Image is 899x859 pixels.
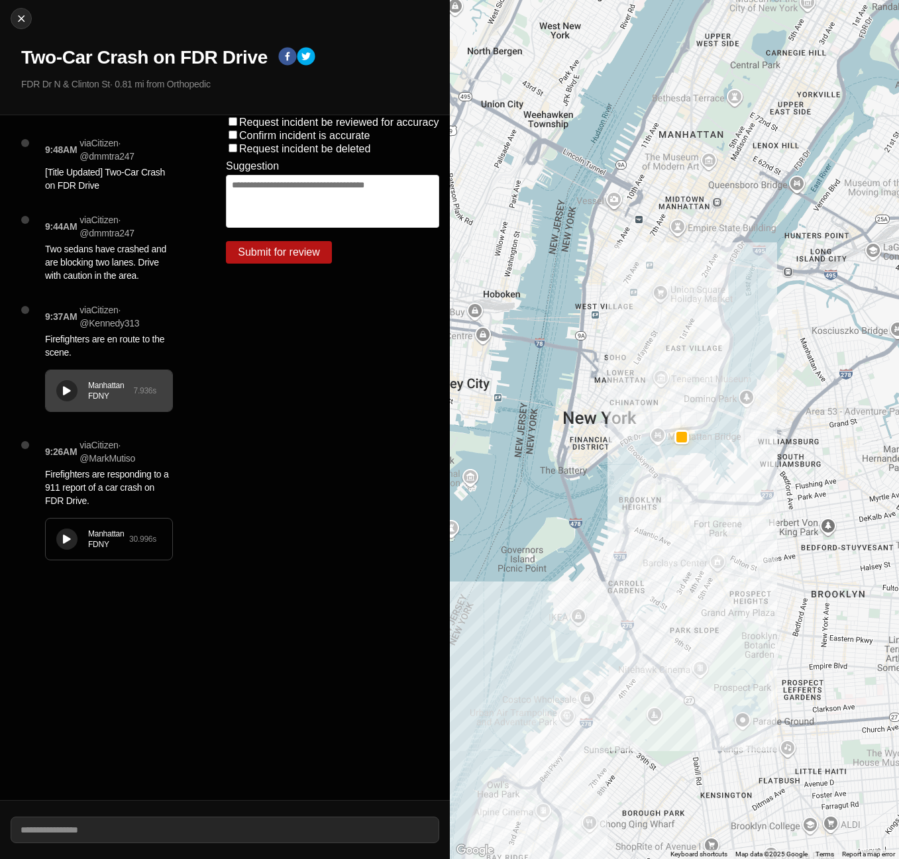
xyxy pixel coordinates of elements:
button: Keyboard shortcuts [670,850,727,859]
p: Firefighters are en route to the scene. [45,332,173,359]
p: [Title Updated] Two-Car Crash on FDR Drive [45,166,173,192]
label: Suggestion [226,160,279,172]
p: Firefighters are responding to a 911 report of a car crash on FDR Drive. [45,468,173,507]
button: facebook [278,47,297,68]
p: Two sedans have crashed and are blocking two lanes. Drive with caution in the area. [45,242,173,282]
label: Request incident be reviewed for accuracy [239,117,439,128]
div: 30.996 s [129,534,156,544]
p: 9:44AM [45,220,77,233]
button: Submit for review [226,241,332,264]
a: Report a map error [842,850,895,858]
img: cancel [15,12,28,25]
p: 9:26AM [45,445,77,458]
label: Confirm incident is accurate [239,130,370,141]
p: via Citizen · @ Kennedy313 [79,303,173,330]
div: 7.936 s [133,385,156,396]
p: via Citizen · @ MarkMutiso [79,438,173,465]
p: 9:48AM [45,143,77,156]
label: Request incident be deleted [239,143,370,154]
p: via Citizen · @ dmmtra247 [79,136,173,163]
a: Open this area in Google Maps (opens a new window) [453,842,497,859]
p: 9:37AM [45,310,77,323]
p: via Citizen · @ dmmtra247 [79,213,173,240]
img: Google [453,842,497,859]
button: twitter [297,47,315,68]
div: Manhattan FDNY [88,380,133,401]
button: cancel [11,8,32,29]
span: Map data ©2025 Google [735,850,808,858]
p: FDR Dr N & Clinton St · 0.81 mi from Orthopedic [21,77,439,91]
h1: Two-Car Crash on FDR Drive [21,46,268,70]
div: Manhattan FDNY [88,529,129,550]
a: Terms [816,850,834,858]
